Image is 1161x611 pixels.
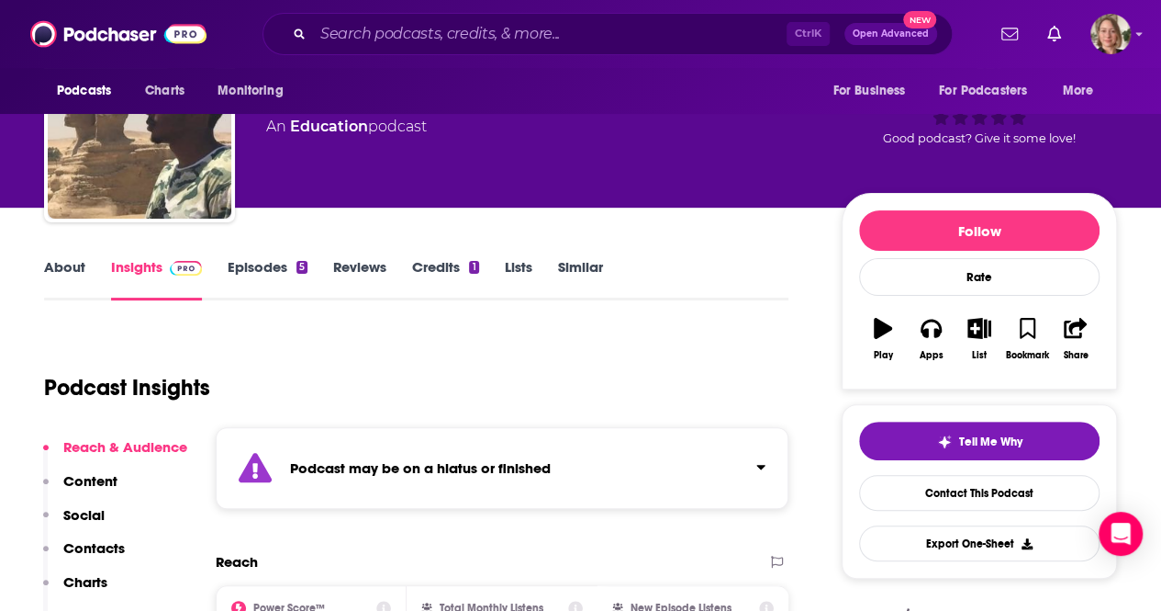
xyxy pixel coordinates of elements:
[313,19,787,49] input: Search podcasts, credits, & more...
[296,261,307,274] div: 5
[133,74,195,108] a: Charts
[266,116,427,138] div: An podcast
[994,18,1025,50] a: Show notifications dropdown
[844,23,937,45] button: Open AdvancedNew
[1090,14,1131,54] img: User Profile
[111,258,202,300] a: InsightsPodchaser Pro
[1090,14,1131,54] span: Logged in as AriFortierPr
[44,374,210,402] h1: Podcast Insights
[907,306,954,372] button: Apps
[859,475,1100,511] a: Contact This Podcast
[972,350,987,361] div: List
[1003,306,1051,372] button: Bookmark
[290,459,551,477] strong: Podcast may be on a hiatus or finished
[505,258,532,300] a: Lists
[43,472,117,506] button: Content
[859,258,1100,296] div: Rate
[937,435,952,449] img: tell me why sparkle
[859,422,1100,460] button: tell me why sparkleTell Me Why
[43,438,187,472] button: Reach & Audience
[218,78,283,104] span: Monitoring
[216,427,788,509] section: Click to expand status details
[558,258,603,300] a: Similar
[63,472,117,490] p: Content
[145,78,184,104] span: Charts
[1006,350,1049,361] div: Bookmark
[43,573,107,607] button: Charts
[859,526,1100,561] button: Export One-Sheet
[1099,512,1143,556] div: Open Intercom Messenger
[853,29,929,39] span: Open Advanced
[412,258,478,300] a: Credits1
[48,35,231,219] img: Taye Uhuru Speaks
[170,261,202,276] img: Podchaser Pro
[30,17,207,51] img: Podchaser - Follow, Share and Rate Podcasts
[1063,78,1094,104] span: More
[43,506,105,540] button: Social
[1090,14,1131,54] button: Show profile menu
[939,78,1027,104] span: For Podcasters
[63,506,105,524] p: Social
[787,22,830,46] span: Ctrl K
[874,350,893,361] div: Play
[883,131,1076,145] span: Good podcast? Give it some love!
[1063,350,1088,361] div: Share
[205,74,307,108] button: open menu
[469,261,478,274] div: 1
[820,74,928,108] button: open menu
[903,11,936,28] span: New
[959,435,1022,449] span: Tell Me Why
[1050,74,1117,108] button: open menu
[262,13,953,55] div: Search podcasts, credits, & more...
[832,78,905,104] span: For Business
[955,306,1003,372] button: List
[290,118,368,135] a: Education
[63,539,125,557] p: Contacts
[57,78,111,104] span: Podcasts
[216,553,258,571] h2: Reach
[63,573,107,591] p: Charts
[859,306,907,372] button: Play
[1040,18,1068,50] a: Show notifications dropdown
[228,258,307,300] a: Episodes5
[63,438,187,456] p: Reach & Audience
[333,258,386,300] a: Reviews
[44,74,135,108] button: open menu
[859,210,1100,251] button: Follow
[1052,306,1100,372] button: Share
[920,350,943,361] div: Apps
[927,74,1054,108] button: open menu
[44,258,85,300] a: About
[43,539,125,573] button: Contacts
